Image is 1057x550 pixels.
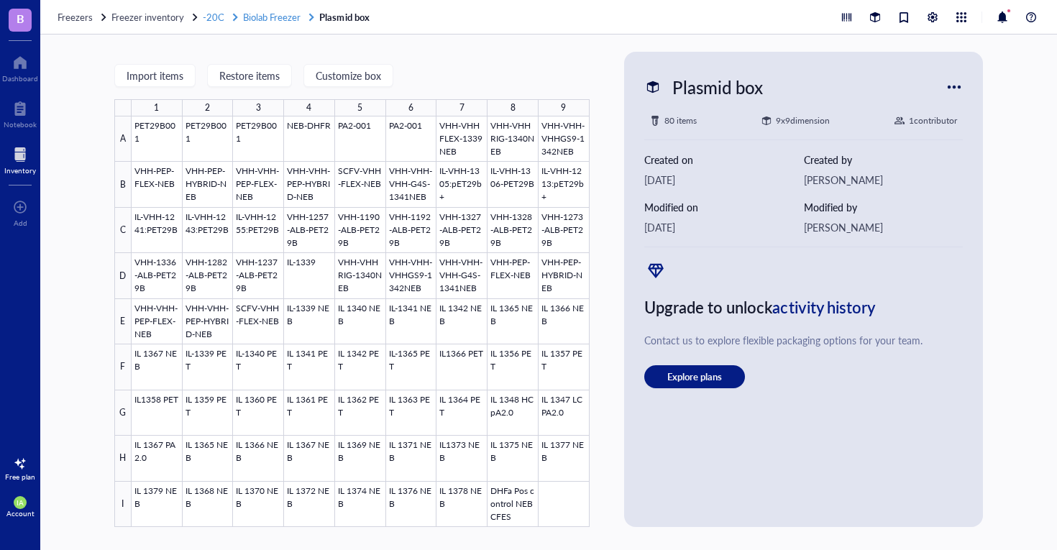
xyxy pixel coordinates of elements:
button: Customize box [303,64,393,87]
div: 3 [256,99,261,116]
div: 2 [205,99,210,116]
div: 7 [459,99,465,116]
div: [PERSON_NAME] [804,219,964,235]
div: 1 contributor [909,114,957,128]
div: B [114,162,132,207]
div: H [114,436,132,481]
div: Notebook [4,120,37,129]
a: Inventory [4,143,36,175]
div: [PERSON_NAME] [804,172,964,188]
div: 80 items [664,114,697,128]
div: Upgrade to unlock [644,293,964,321]
div: Created by [804,152,964,168]
div: Contact us to explore flexible packaging options for your team. [644,332,964,348]
div: Free plan [5,472,35,481]
button: Explore plans [644,365,745,388]
a: Explore plans [644,365,964,388]
span: activity history [772,295,875,318]
div: G [114,390,132,436]
div: [DATE] [644,219,804,235]
div: Account [6,509,35,518]
a: Freezer inventory [111,11,200,24]
a: Dashboard [2,51,38,83]
div: Plasmid box [666,72,769,102]
div: Dashboard [2,74,38,83]
div: Inventory [4,166,36,175]
div: Modified by [804,199,964,215]
div: I [114,482,132,527]
div: 5 [357,99,362,116]
div: 9 x 9 dimension [776,114,830,128]
span: Freezer inventory [111,10,184,24]
span: Freezers [58,10,93,24]
span: Import items [127,70,183,81]
div: 1 [154,99,159,116]
span: IA [17,498,24,507]
div: 9 [561,99,566,116]
div: Add [14,219,27,227]
a: Plasmid box [319,11,372,24]
span: Biolab Freezer [243,10,301,24]
button: Restore items [207,64,292,87]
div: C [114,208,132,253]
a: Notebook [4,97,37,129]
button: Import items [114,64,196,87]
span: Explore plans [667,370,722,383]
div: E [114,299,132,344]
div: 6 [408,99,413,116]
div: Modified on [644,199,804,215]
div: A [114,116,132,162]
div: 8 [511,99,516,116]
span: Restore items [219,70,280,81]
span: -20C [203,10,224,24]
div: Created on [644,152,804,168]
span: Customize box [316,70,381,81]
div: F [114,344,132,390]
span: B [17,9,24,27]
div: 4 [306,99,311,116]
a: Freezers [58,11,109,24]
div: D [114,253,132,298]
a: -20CBiolab Freezer [203,11,316,24]
div: [DATE] [644,172,804,188]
